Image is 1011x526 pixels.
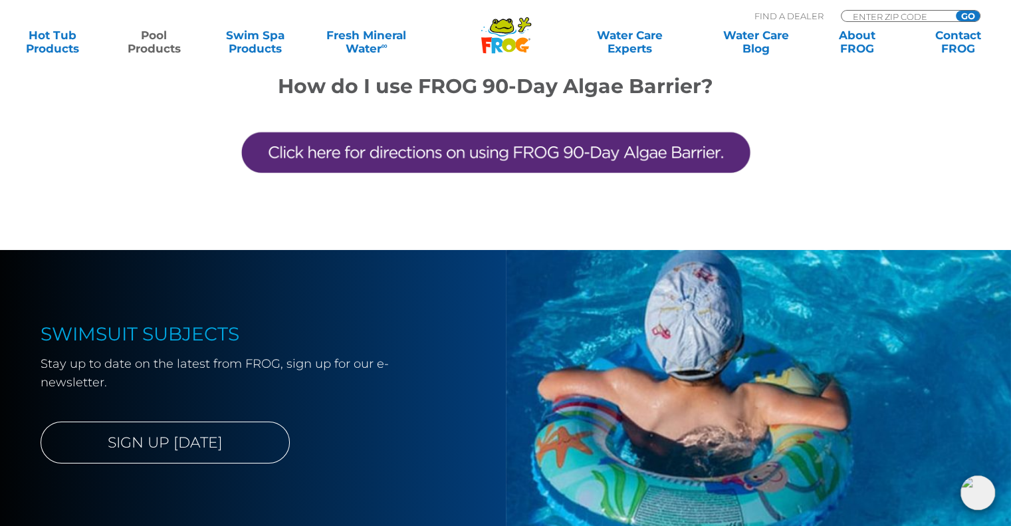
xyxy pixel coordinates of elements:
[381,41,387,51] sup: ∞
[237,74,755,98] h2: How do I use FROG 90-Day Algae Barrier?
[237,98,755,207] img: Click here for full directions using FROG 90-Day Algae Barrier 800x169
[317,29,415,55] a: Fresh MineralWater∞
[41,422,290,463] a: SIGN UP [DATE]
[566,29,694,55] a: Water CareExperts
[818,29,896,55] a: AboutFROG
[114,29,193,55] a: PoolProducts
[960,475,995,510] img: openIcon
[956,11,980,21] input: GO
[754,10,824,22] p: Find A Dealer
[851,11,941,22] input: Zip Code Form
[41,354,439,392] p: Stay up to date on the latest from FROG, sign up for our e-newsletter.
[919,29,998,55] a: ContactFROG
[717,29,795,55] a: Water CareBlog
[41,323,439,344] h4: SWIMSUIT SUBJECTS
[13,29,92,55] a: Hot TubProducts
[216,29,294,55] a: Swim SpaProducts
